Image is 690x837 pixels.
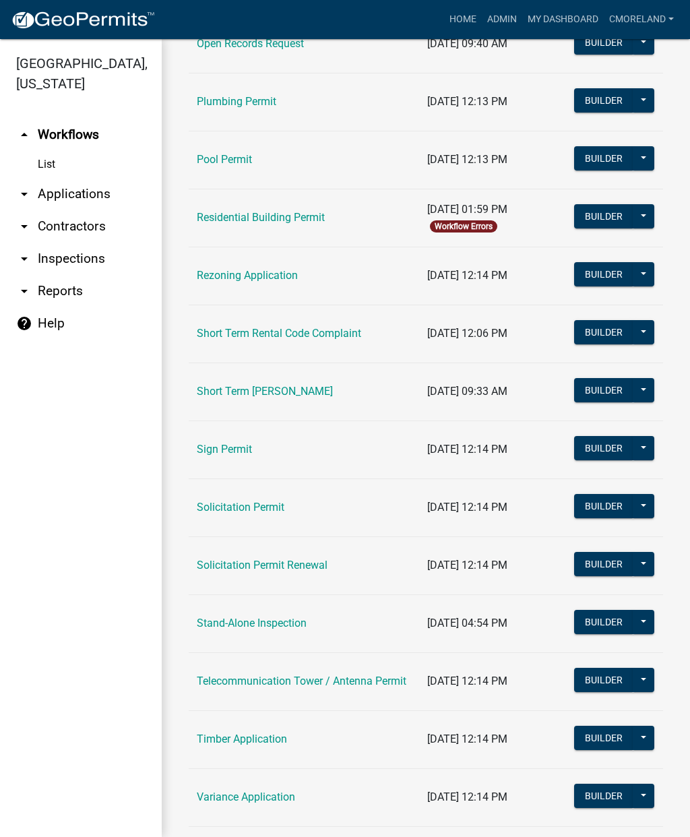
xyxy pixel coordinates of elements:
[574,784,633,808] button: Builder
[197,559,327,571] a: Solicitation Permit Renewal
[574,146,633,170] button: Builder
[427,95,507,108] span: [DATE] 12:13 PM
[444,7,482,32] a: Home
[427,675,507,687] span: [DATE] 12:14 PM
[604,7,679,32] a: cmoreland
[427,153,507,166] span: [DATE] 12:13 PM
[427,37,507,50] span: [DATE] 09:40 AM
[574,610,633,634] button: Builder
[427,269,507,282] span: [DATE] 12:14 PM
[197,675,406,687] a: Telecommunication Tower / Antenna Permit
[197,211,325,224] a: Residential Building Permit
[197,153,252,166] a: Pool Permit
[574,262,633,286] button: Builder
[574,726,633,750] button: Builder
[197,269,298,282] a: Rezoning Application
[16,283,32,299] i: arrow_drop_down
[427,443,507,456] span: [DATE] 12:14 PM
[197,501,284,514] a: Solicitation Permit
[574,320,633,344] button: Builder
[427,617,507,629] span: [DATE] 04:54 PM
[197,733,287,745] a: Timber Application
[197,95,276,108] a: Plumbing Permit
[427,327,507,340] span: [DATE] 12:06 PM
[197,617,307,629] a: Stand-Alone Inspection
[16,315,32,332] i: help
[574,552,633,576] button: Builder
[197,37,304,50] a: Open Records Request
[197,327,361,340] a: Short Term Rental Code Complaint
[16,127,32,143] i: arrow_drop_up
[16,186,32,202] i: arrow_drop_down
[427,385,507,398] span: [DATE] 09:33 AM
[16,251,32,267] i: arrow_drop_down
[197,443,252,456] a: Sign Permit
[574,204,633,228] button: Builder
[435,222,493,231] a: Workflow Errors
[522,7,604,32] a: My Dashboard
[574,494,633,518] button: Builder
[16,218,32,235] i: arrow_drop_down
[427,733,507,745] span: [DATE] 12:14 PM
[574,88,633,113] button: Builder
[427,559,507,571] span: [DATE] 12:14 PM
[574,30,633,55] button: Builder
[197,385,333,398] a: Short Term [PERSON_NAME]
[574,378,633,402] button: Builder
[574,436,633,460] button: Builder
[574,668,633,692] button: Builder
[427,501,507,514] span: [DATE] 12:14 PM
[427,790,507,803] span: [DATE] 12:14 PM
[427,203,507,216] span: [DATE] 01:59 PM
[482,7,522,32] a: Admin
[197,790,295,803] a: Variance Application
